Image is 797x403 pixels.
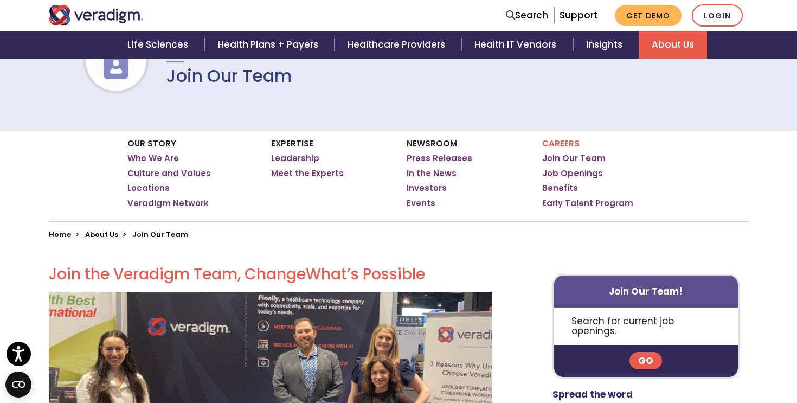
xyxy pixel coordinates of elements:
[127,183,170,194] a: Locations
[271,168,344,179] a: Meet the Experts
[49,5,144,25] img: Veradigm logo
[114,31,204,59] a: Life Sciences
[127,198,209,209] a: Veradigm Network
[127,153,179,164] a: Who We Are
[166,66,292,86] h1: Join Our Team
[5,372,31,398] button: Open CMP widget
[609,285,683,298] strong: Join Our Team!
[542,153,606,164] a: Join Our Team
[639,31,707,59] a: About Us
[407,168,457,179] a: In the News
[573,31,639,59] a: Insights
[542,183,578,194] a: Benefits
[692,4,743,27] a: Login
[271,153,319,164] a: Leadership
[306,264,425,285] span: What’s Possible
[407,198,435,209] a: Events
[560,9,597,22] a: Support
[629,352,662,369] a: Go
[552,388,633,401] strong: Spread the word
[49,229,71,240] a: Home
[335,31,461,59] a: Healthcare Providers
[615,5,682,26] a: Get Demo
[506,8,548,23] a: Search
[407,153,472,164] a: Press Releases
[205,31,335,59] a: Health Plans + Payers
[407,183,447,194] a: Investors
[542,198,633,209] a: Early Talent Program
[461,31,573,59] a: Health IT Vendors
[49,265,492,284] h2: Join the Veradigm Team, Change
[554,308,738,345] p: Search for current job openings.
[85,229,118,240] a: About Us
[542,168,603,179] a: Job Openings
[127,168,211,179] a: Culture and Values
